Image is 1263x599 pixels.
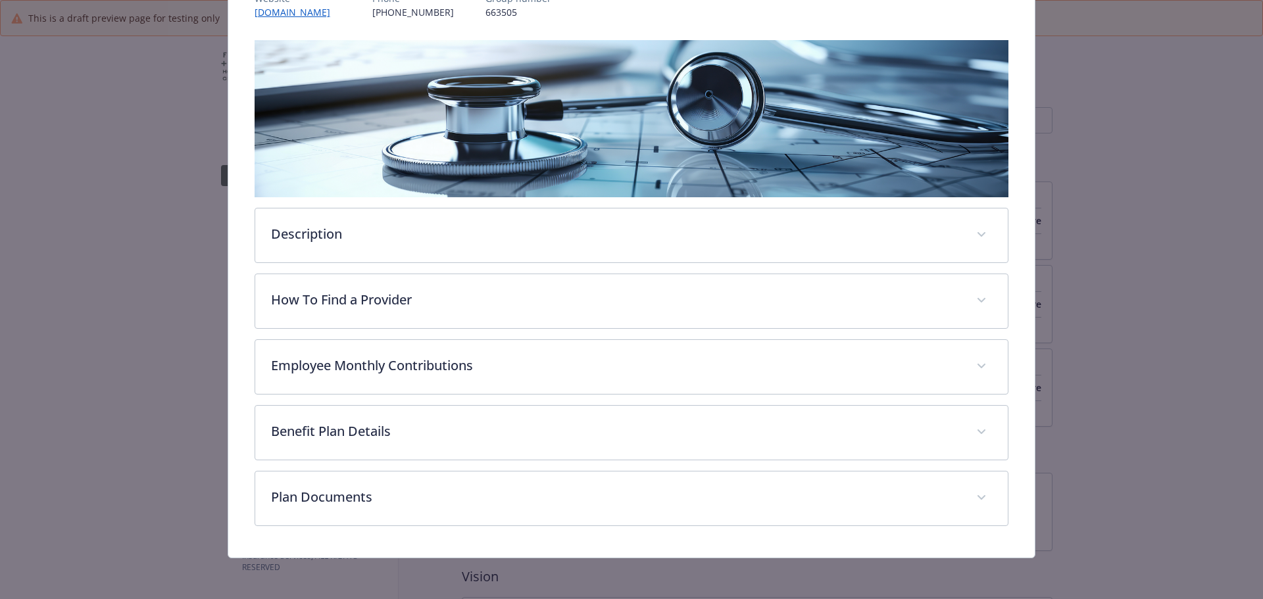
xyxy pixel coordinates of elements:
p: Benefit Plan Details [271,421,961,441]
p: Plan Documents [271,487,961,507]
div: Benefit Plan Details [255,406,1008,460]
div: How To Find a Provider [255,274,1008,328]
div: Employee Monthly Contributions [255,340,1008,394]
p: Description [271,224,961,244]
p: 663505 [485,5,551,19]
p: Employee Monthly Contributions [271,356,961,375]
div: Plan Documents [255,471,1008,525]
p: How To Find a Provider [271,290,961,310]
div: Description [255,208,1008,262]
p: [PHONE_NUMBER] [372,5,454,19]
a: [DOMAIN_NAME] [255,6,341,18]
img: banner [255,40,1009,197]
